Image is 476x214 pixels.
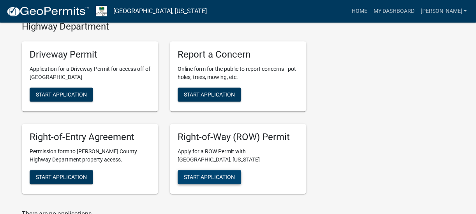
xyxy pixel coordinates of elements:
[30,49,150,60] h5: Driveway Permit
[178,132,298,143] h5: Right-of-Way (ROW) Permit
[178,49,298,60] h5: Report a Concern
[30,170,93,184] button: Start Application
[178,88,241,102] button: Start Application
[178,147,298,164] p: Apply for a ROW Permit with [GEOGRAPHIC_DATA], [US_STATE]
[30,65,150,81] p: Application for a Driveway Permit for access off of [GEOGRAPHIC_DATA]
[178,65,298,81] p: Online form for the public to report concerns - pot holes, trees, mowing, etc.
[184,91,235,98] span: Start Application
[30,88,93,102] button: Start Application
[22,21,306,32] h4: Highway Department
[370,4,417,19] a: My Dashboard
[417,4,470,19] a: [PERSON_NAME]
[348,4,370,19] a: Home
[36,174,87,180] span: Start Application
[184,174,235,180] span: Start Application
[178,170,241,184] button: Start Application
[36,91,87,98] span: Start Application
[113,5,207,18] a: [GEOGRAPHIC_DATA], [US_STATE]
[30,147,150,164] p: Permission form to [PERSON_NAME] County Highway Department property access.
[96,6,107,16] img: Morgan County, Indiana
[30,132,150,143] h5: Right-of-Entry Agreement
